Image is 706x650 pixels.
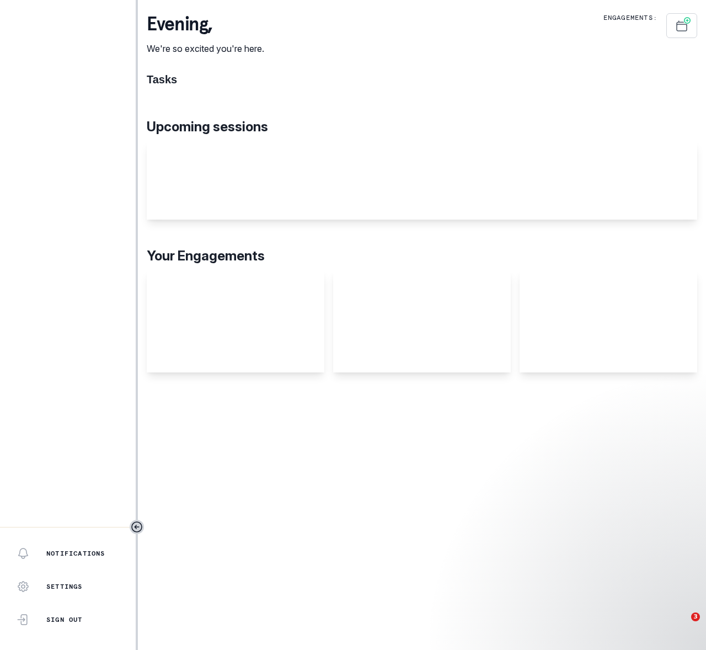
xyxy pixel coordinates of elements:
[666,13,697,38] button: Schedule Sessions
[46,582,83,591] p: Settings
[46,615,83,624] p: Sign Out
[147,13,264,35] p: evening ,
[668,612,695,639] iframe: Intercom live chat
[147,246,697,266] p: Your Engagements
[147,73,697,86] h1: Tasks
[147,117,697,137] p: Upcoming sessions
[691,612,700,621] span: 3
[46,549,105,558] p: Notifications
[147,42,264,55] p: We're so excited you're here.
[603,13,657,22] p: Engagements:
[130,520,144,534] button: Toggle sidebar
